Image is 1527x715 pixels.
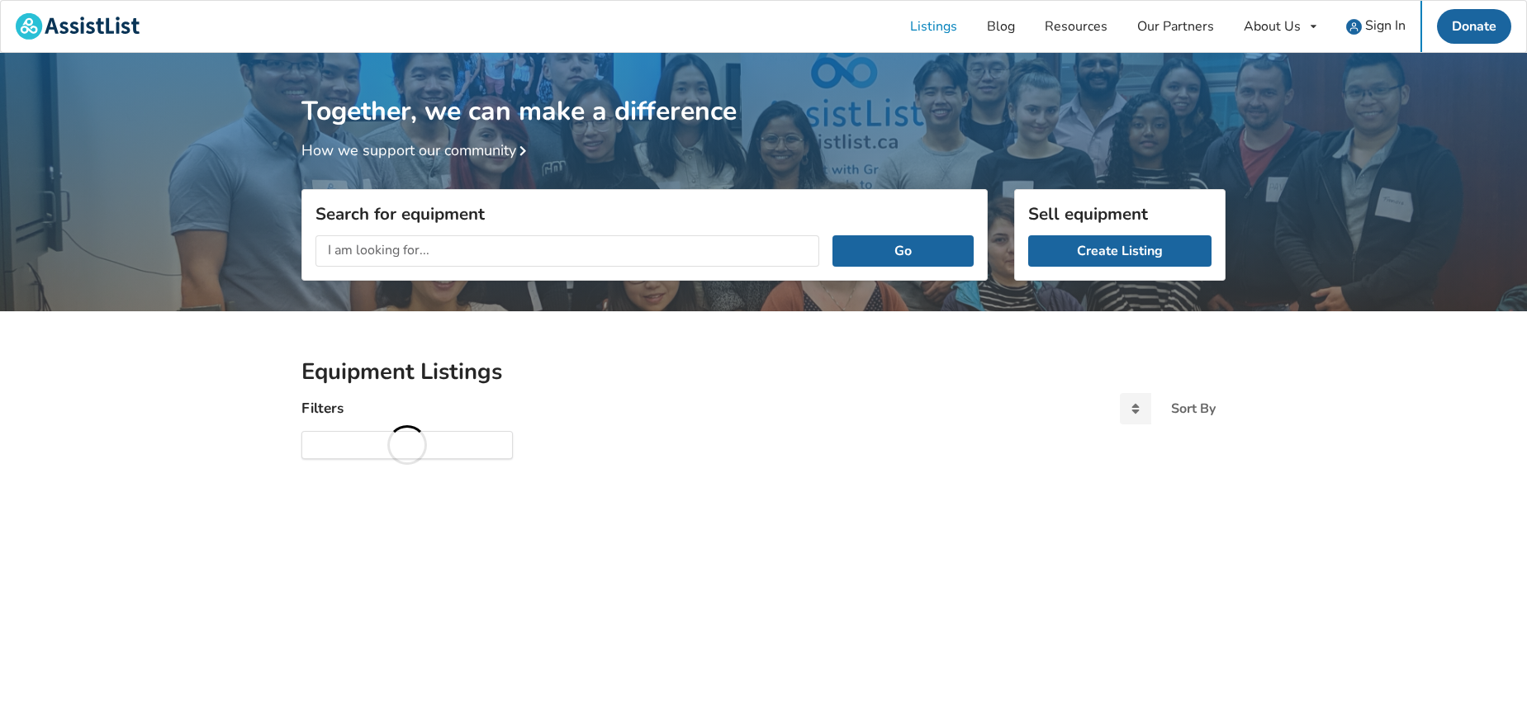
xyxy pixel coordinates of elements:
img: user icon [1346,19,1362,35]
h1: Together, we can make a difference [301,53,1226,128]
h3: Search for equipment [315,203,974,225]
h4: Filters [301,399,344,418]
span: Sign In [1365,17,1406,35]
h3: Sell equipment [1028,203,1212,225]
a: user icon Sign In [1331,1,1420,52]
a: Listings [895,1,972,52]
input: I am looking for... [315,235,819,267]
div: About Us [1244,20,1301,33]
a: Blog [972,1,1030,52]
a: Donate [1437,9,1511,44]
a: How we support our community [301,140,533,160]
a: Our Partners [1122,1,1229,52]
a: Resources [1030,1,1122,52]
button: Go [832,235,974,267]
a: Create Listing [1028,235,1212,267]
h2: Equipment Listings [301,357,1226,386]
div: Sort By [1171,402,1216,415]
img: assistlist-logo [16,13,140,40]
